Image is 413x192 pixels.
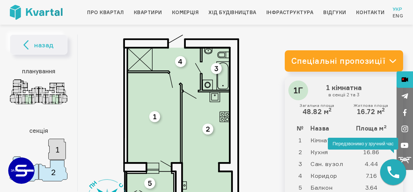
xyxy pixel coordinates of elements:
td: 3 [290,158,310,170]
a: ЗАБУДОВНИК [8,157,35,184]
td: 16.72 [351,134,398,146]
button: назад [10,35,67,55]
td: 1 [290,134,310,146]
img: Kvartal [10,5,62,20]
td: 4.44 [351,158,398,170]
a: Про квартал [87,9,124,16]
th: Назва [310,122,351,134]
div: 48.82 м [300,103,334,116]
td: Кімната [310,134,351,146]
td: 4 [290,170,310,181]
h3: секція [10,124,67,137]
th: Площа м [351,122,398,134]
a: Укр [393,6,403,12]
sup: 2 [384,124,387,129]
h3: 1 кімнатна [290,82,398,99]
td: Кухня [310,146,351,158]
small: Загальна площа [300,103,334,108]
td: 7.16 [351,170,398,181]
sup: 2 [382,107,385,113]
td: Коридор [310,170,351,181]
small: Житлова площа [353,103,388,108]
a: Хід будівництва [208,9,256,16]
div: 16.72 м [353,103,388,116]
a: Квартири [134,9,162,16]
small: в секціі 2 та 3 [292,92,396,98]
a: Відгуки [323,9,346,16]
td: 2 [290,146,310,158]
td: 16.86 [351,146,398,158]
sup: 2 [328,107,331,113]
a: Eng [393,12,403,19]
td: Сан. вузол [310,158,351,170]
text: ЗАБУДОВНИК [11,169,33,172]
a: Комерція [172,9,199,16]
div: Передзвонимо у зручний час [328,138,398,150]
span: назад [34,40,54,50]
a: Інфраструктура [266,9,314,16]
th: № [290,122,310,134]
h3: планування [10,64,67,78]
a: Спеціальні пропозиції [285,50,403,72]
div: 1Г [288,81,308,100]
a: Контакти [356,9,385,16]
